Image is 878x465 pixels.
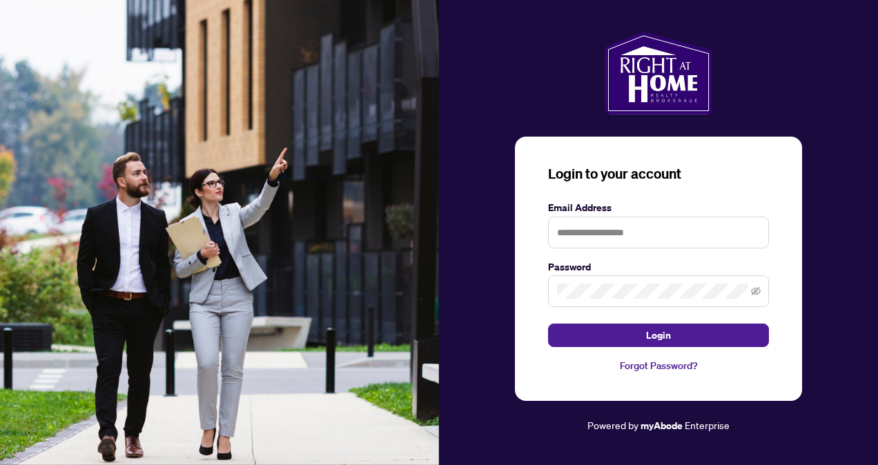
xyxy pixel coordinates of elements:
span: Login [646,324,671,346]
span: eye-invisible [751,286,761,296]
span: Enterprise [685,419,730,431]
button: Login [548,324,769,347]
a: Forgot Password? [548,358,769,373]
label: Email Address [548,200,769,215]
label: Password [548,259,769,275]
a: myAbode [641,418,683,433]
img: ma-logo [605,32,712,115]
span: Powered by [587,419,638,431]
h3: Login to your account [548,164,769,184]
